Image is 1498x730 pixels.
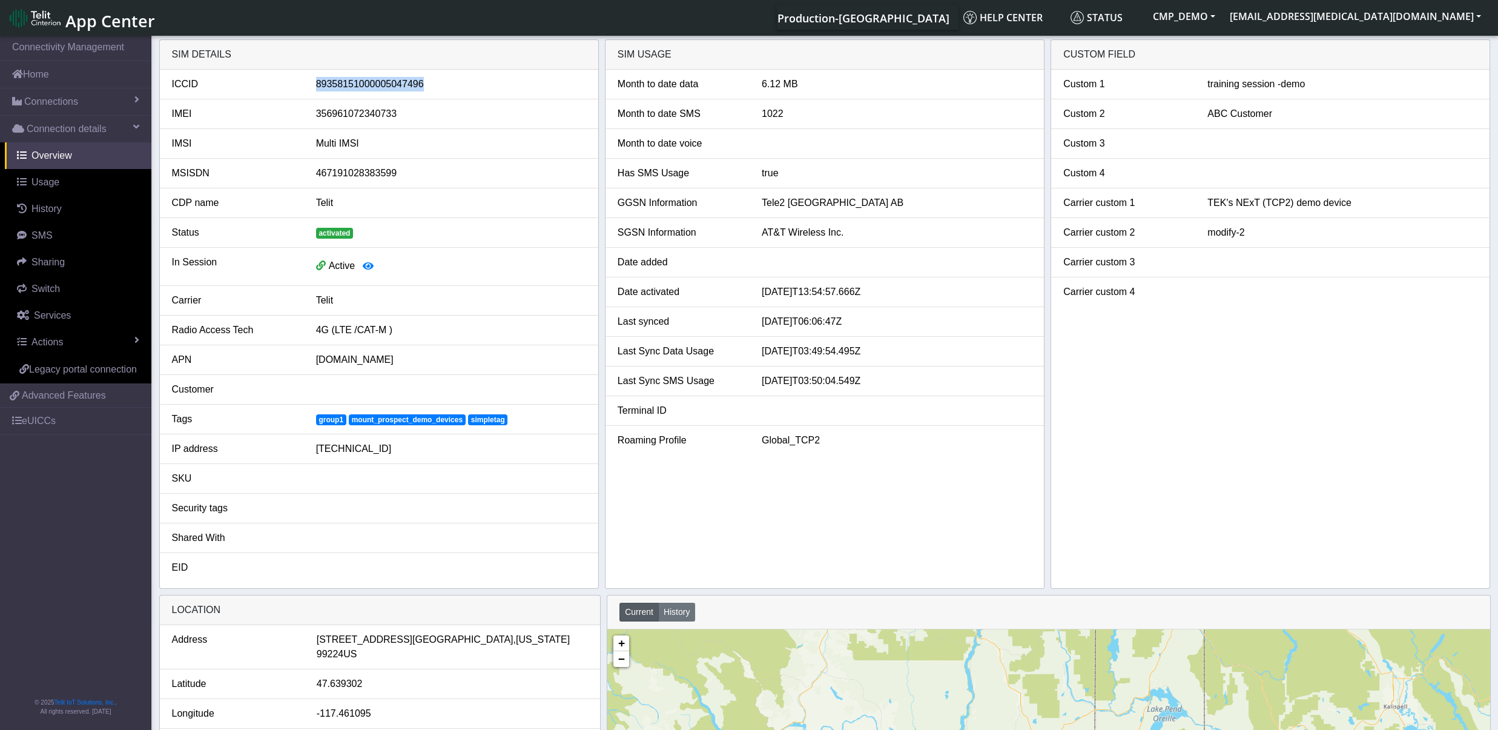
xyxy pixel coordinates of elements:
span: Actions [31,337,63,347]
button: Current [619,603,659,622]
div: Radio Access Tech [163,323,307,337]
div: Custom 2 [1054,107,1198,121]
div: Last synced [609,314,753,329]
img: status.svg [1071,11,1084,24]
span: Connection details [27,122,107,136]
div: 356961072340733 [307,107,595,121]
button: CMP_DEMO [1146,5,1222,27]
div: Carrier custom 2 [1054,225,1198,240]
div: 6.12 MB [753,77,1041,91]
div: In Session [163,255,307,278]
div: TEK's NExT (TCP2) demo device [1198,196,1486,210]
a: History [5,196,151,222]
a: App Center [10,5,153,31]
a: Zoom in [613,635,629,651]
div: Longitude [163,706,308,721]
div: SIM usage [605,40,1044,70]
div: 4G (LTE /CAT-M ) [307,323,595,337]
a: Help center [959,5,1066,30]
div: 47.639302 [308,677,597,691]
div: AT&T Wireless Inc. [753,225,1041,240]
div: Carrier [163,293,307,308]
div: IP address [163,442,307,456]
div: -117.461095 [308,706,597,721]
div: IMEI [163,107,307,121]
span: [US_STATE] [516,632,570,647]
div: Tele2 [GEOGRAPHIC_DATA] AB [753,196,1041,210]
div: [DATE]T03:50:04.549Z [753,374,1041,388]
div: Carrier custom 3 [1054,255,1198,270]
div: Customer [163,382,307,397]
div: Custom field [1051,40,1490,70]
div: MSISDN [163,166,307,181]
div: Roaming Profile [609,433,753,448]
div: Custom 4 [1054,166,1198,181]
a: Switch [5,276,151,302]
div: Last Sync Data Usage [609,344,753,359]
img: knowledge.svg [963,11,977,24]
a: Overview [5,142,151,169]
a: Sharing [5,249,151,276]
div: Date added [609,255,753,270]
span: Services [34,310,71,320]
div: ABC Customer [1198,107,1486,121]
div: 1022 [753,107,1041,121]
div: CDP name [163,196,307,210]
div: IMSI [163,136,307,151]
span: US [343,647,357,662]
span: History [31,204,62,214]
div: Last Sync SMS Usage [609,374,753,388]
span: App Center [65,10,155,32]
div: SIM details [160,40,598,70]
div: Tags [163,412,307,426]
div: Has SMS Usage [609,166,753,181]
a: SMS [5,222,151,249]
span: Sharing [31,257,65,267]
span: Legacy portal connection [29,364,137,374]
div: Telit [307,293,595,308]
div: [TECHNICAL_ID] [307,442,595,456]
button: History [658,603,696,622]
span: Active [329,260,355,271]
div: GGSN Information [609,196,753,210]
div: true [753,166,1041,181]
div: Address [163,632,308,662]
a: Usage [5,169,151,196]
span: Connections [24,95,78,109]
button: View session details [355,255,381,278]
button: [EMAIL_ADDRESS][MEDICAL_DATA][DOMAIN_NAME] [1222,5,1488,27]
span: 99224 [317,647,344,662]
span: Switch [31,284,60,294]
div: LOCATION [160,596,601,625]
span: Overview [31,150,72,161]
div: Carrier custom 4 [1054,285,1198,299]
span: [STREET_ADDRESS] [317,632,412,647]
div: SGSN Information [609,225,753,240]
span: Advanced Features [22,388,106,403]
div: [DATE]T13:54:57.666Z [753,285,1041,299]
div: Multi IMSI [307,136,595,151]
div: EID [163,560,307,575]
div: Carrier custom 1 [1054,196,1198,210]
span: Production-[GEOGRAPHIC_DATA] [777,11,949,25]
div: training session -demo [1198,77,1486,91]
div: Shared With [163,531,307,545]
span: SMS [31,230,53,241]
div: [DOMAIN_NAME] [307,353,595,367]
a: Actions [5,329,151,356]
span: mount_prospect_demo_devices [349,414,466,425]
div: Month to date voice [609,136,753,151]
div: Latitude [163,677,308,691]
a: Zoom out [613,651,629,667]
div: 467191028383599 [307,166,595,181]
span: Usage [31,177,59,187]
div: Status [163,225,307,240]
div: 89358151000005047496 [307,77,595,91]
span: group1 [316,414,346,425]
span: activated [316,228,354,239]
div: [DATE]T03:49:54.495Z [753,344,1041,359]
div: Month to date data [609,77,753,91]
div: Global_TCP2 [753,433,1041,448]
div: Month to date SMS [609,107,753,121]
span: Status [1071,11,1123,24]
